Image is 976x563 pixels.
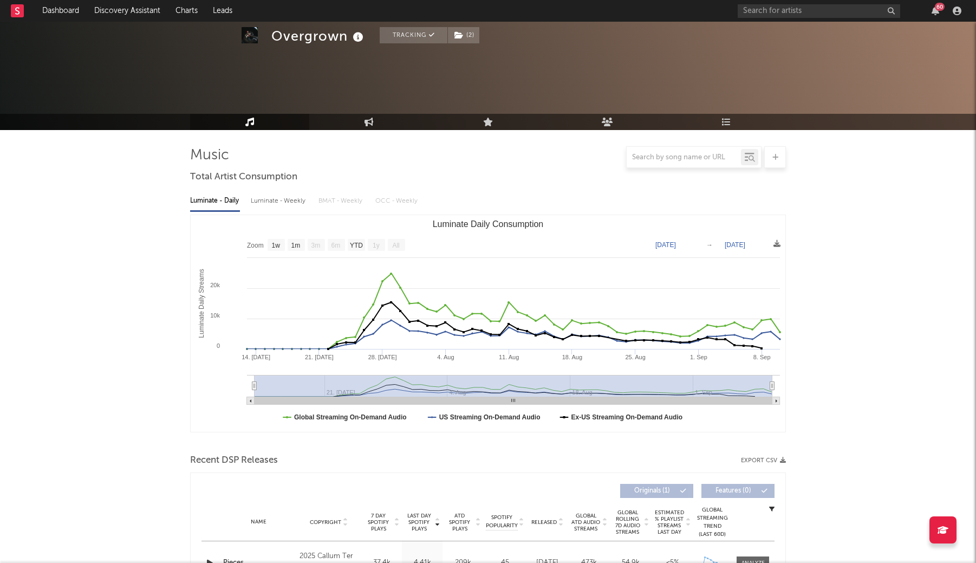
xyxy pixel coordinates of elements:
span: Spotify Popularity [486,514,518,530]
div: Name [223,518,294,526]
text: YTD [350,242,363,249]
span: Total Artist Consumption [190,171,297,184]
button: Originals(1) [620,484,693,498]
input: Search for artists [738,4,900,18]
text: [DATE] [655,241,676,249]
text: 20k [210,282,220,288]
text: 28. [DATE] [368,354,397,360]
span: Last Day Spotify Plays [405,513,433,532]
text: 18. Aug [562,354,582,360]
span: ATD Spotify Plays [445,513,474,532]
text: 10k [210,312,220,319]
text: Zoom [247,242,264,249]
div: 60 [935,3,945,11]
div: Luminate - Weekly [251,192,308,210]
text: 1w [272,242,281,249]
button: Features(0) [701,484,775,498]
text: US Streaming On-Demand Audio [439,413,541,421]
span: Estimated % Playlist Streams Last Day [654,509,684,535]
span: 7 Day Spotify Plays [364,513,393,532]
span: Global Rolling 7D Audio Streams [613,509,642,535]
span: Released [531,519,557,526]
span: Copyright [310,519,341,526]
div: Global Streaming Trend (Last 60D) [696,506,728,539]
text: 14. [DATE] [242,354,270,360]
svg: Luminate Daily Consumption [191,215,785,432]
text: [DATE] [725,241,745,249]
text: → [706,241,713,249]
span: Features ( 0 ) [708,488,758,494]
div: Overgrown [271,27,366,45]
button: 60 [932,7,939,15]
text: 1y [373,242,380,249]
text: 8. Sep [753,354,771,360]
text: 21. [DATE] [305,354,334,360]
text: Luminate Daily Consumption [433,219,544,229]
text: 6m [331,242,341,249]
input: Search by song name or URL [627,153,741,162]
text: 3m [311,242,321,249]
text: Global Streaming On-Demand Audio [294,413,407,421]
text: All [392,242,399,249]
text: 1m [291,242,301,249]
span: Recent DSP Releases [190,454,278,467]
span: Global ATD Audio Streams [571,513,601,532]
span: Originals ( 1 ) [627,488,677,494]
span: ( 2 ) [447,27,480,43]
text: 25. Aug [625,354,645,360]
button: (2) [448,27,479,43]
text: 11. Aug [499,354,519,360]
div: Luminate - Daily [190,192,240,210]
text: 4. Aug [437,354,454,360]
button: Export CSV [741,457,786,464]
text: 1. Sep [690,354,707,360]
text: 0 [217,342,220,349]
button: Tracking [380,27,447,43]
text: Luminate Daily Streams [198,269,205,338]
text: Ex-US Streaming On-Demand Audio [571,413,683,421]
